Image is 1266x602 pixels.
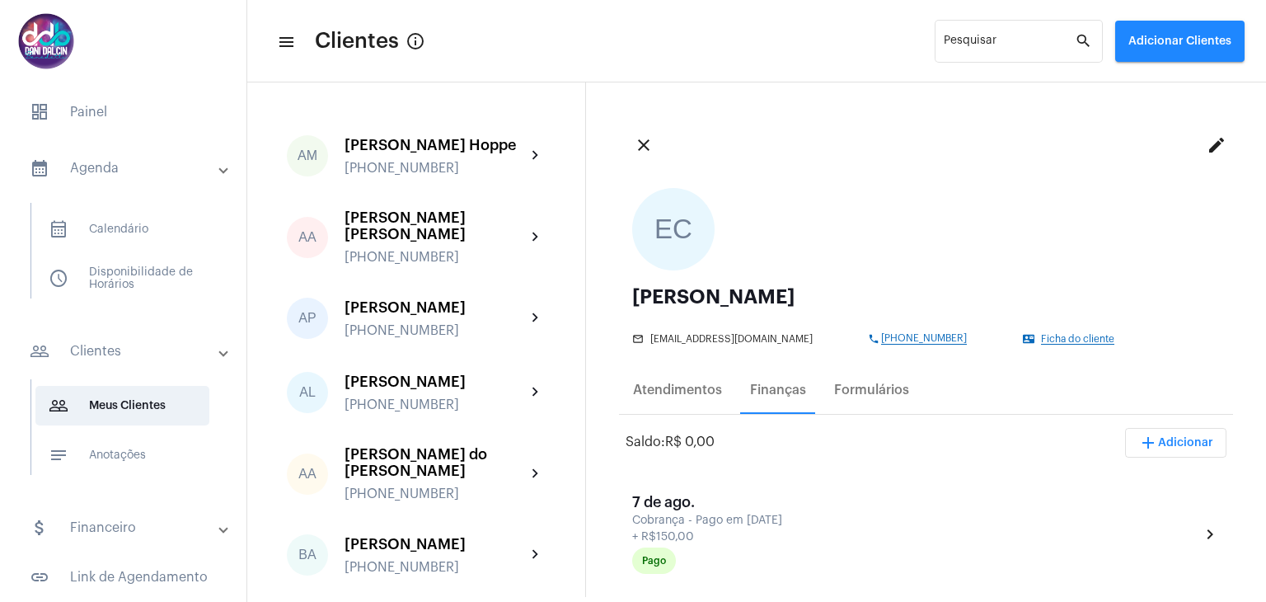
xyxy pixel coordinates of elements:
mat-icon: sidenav icon [277,32,293,52]
div: BA [287,534,328,576]
mat-icon: sidenav icon [30,341,49,361]
div: Saldo: [626,435,715,449]
span: Disponibilidade de Horários [35,259,209,299]
div: Pago [642,556,666,567]
mat-icon: sidenav icon [30,518,49,538]
mat-panel-title: Agenda [30,158,220,178]
mat-expansion-panel-header: sidenav iconFinanceiro [10,508,246,548]
mat-icon: sidenav icon [49,445,68,465]
div: sidenav iconAgenda [10,195,246,322]
div: [PHONE_NUMBER] [345,161,526,176]
div: Atendimentos [633,383,722,397]
mat-icon: edit [1207,135,1226,155]
mat-panel-title: Clientes [30,341,220,361]
div: [PERSON_NAME] [PERSON_NAME] [345,209,526,242]
button: Adicionar Clientes [1115,21,1245,62]
div: [PHONE_NUMBER] [345,397,526,412]
span: [EMAIL_ADDRESS][DOMAIN_NAME] [650,334,813,345]
div: [PHONE_NUMBER] [345,323,526,338]
mat-expansion-panel-header: sidenav iconAgenda [10,142,246,195]
span: Adicionar [1138,437,1213,449]
div: Finanças [750,383,806,397]
mat-icon: chevron_right [526,545,546,565]
mat-icon: chevron_right [526,228,546,247]
span: Painel [16,92,230,132]
span: Anotações [35,435,209,475]
div: [PERSON_NAME] do [PERSON_NAME] [345,446,526,479]
div: sidenav iconClientes [10,371,246,498]
button: Button that displays a tooltip when focused or hovered over [399,25,432,58]
mat-icon: sidenav icon [30,158,49,178]
mat-icon: chevron_right [526,464,546,484]
span: sidenav icon [49,219,68,239]
mat-icon: chevron_right [526,308,546,328]
mat-expansion-panel-header: sidenav iconClientes [10,332,246,371]
div: AL [287,372,328,413]
img: 5016df74-caca-6049-816a-988d68c8aa82.png [13,8,79,74]
div: + R$150,00 [632,531,1196,543]
mat-panel-title: Financeiro [30,518,220,538]
span: Link de Agendamento [16,557,230,597]
mat-icon: phone [868,333,881,345]
div: AA [287,217,328,258]
mat-icon: chevron_right [526,383,546,402]
div: [PHONE_NUMBER] [345,250,526,265]
div: Formulários [834,383,909,397]
span: sidenav icon [30,102,49,122]
span: Meus Clientes [35,386,209,426]
input: Pesquisar [944,38,1075,51]
div: [PERSON_NAME] [632,287,1220,307]
div: AA [287,454,328,495]
span: Ficha do cliente [1041,334,1114,345]
div: [PERSON_NAME] [345,374,526,390]
span: Adicionar Clientes [1128,35,1231,47]
mat-icon: add [1138,433,1158,453]
mat-icon: sidenav icon [30,567,49,587]
div: [PHONE_NUMBER] [345,487,526,501]
button: Adicionar [1125,428,1226,458]
div: [PERSON_NAME] Hoppe [345,137,526,153]
mat-icon: close [634,135,654,155]
span: sidenav icon [49,269,68,289]
mat-icon: sidenav icon [49,396,68,416]
div: [PHONE_NUMBER] [345,560,526,575]
div: AP [287,298,328,339]
mat-icon: contact_mail [1023,333,1036,345]
mat-icon: Button that displays a tooltip when focused or hovered over [406,31,425,51]
mat-icon: chevron_right [526,146,546,166]
div: AM [287,135,328,176]
mat-icon: search [1075,31,1095,51]
div: 7 de ago. [632,494,1200,510]
mat-icon: chevron_right [1200,524,1220,544]
div: [PERSON_NAME] [345,536,526,553]
span: Clientes [315,28,399,54]
div: Cobrança - Pago em [DATE] [632,515,1196,527]
span: [PHONE_NUMBER] [881,333,967,345]
span: Calendário [35,209,209,249]
div: EC [632,188,715,270]
span: R$ 0,00 [665,435,715,449]
div: [PERSON_NAME] [345,299,526,316]
mat-icon: mail_outline [632,333,645,345]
